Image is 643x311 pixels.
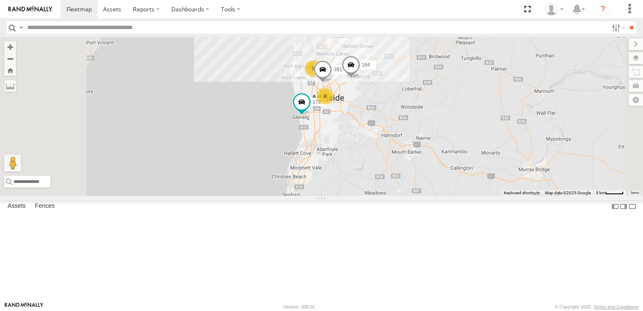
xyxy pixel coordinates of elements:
div: Frank Cope [542,3,566,16]
div: Version: 308.01 [283,304,315,309]
button: Drag Pegman onto the map to open Street View [4,155,21,172]
label: Assets [3,201,30,212]
button: Zoom out [4,53,16,64]
button: Zoom Home [4,64,16,76]
span: 391 [334,67,342,72]
span: 178 [313,99,321,105]
div: © Copyright 2025 - [555,304,638,309]
img: rand-logo.svg [8,6,52,12]
div: 3 [316,88,333,105]
label: Map Settings [629,94,643,106]
a: Terms and Conditions [594,304,638,309]
label: Dock Summary Table to the Left [611,200,619,212]
button: Zoom in [4,41,16,53]
span: 5 km [596,190,605,195]
label: Fences [31,201,59,212]
a: Visit our Website [5,303,43,311]
label: Hide Summary Table [628,200,637,212]
button: Map Scale: 5 km per 40 pixels [593,190,626,196]
label: Search Query [18,21,24,34]
label: Measure [4,80,16,92]
span: Map data ©2025 Google [545,190,591,195]
i: ? [596,3,610,16]
span: 164 [362,62,370,67]
a: Terms (opens in new tab) [630,191,639,194]
button: Keyboard shortcuts [504,190,540,196]
label: Dock Summary Table to the Right [619,200,628,212]
div: 7 [305,60,321,77]
label: Search Filter Options [608,21,627,34]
